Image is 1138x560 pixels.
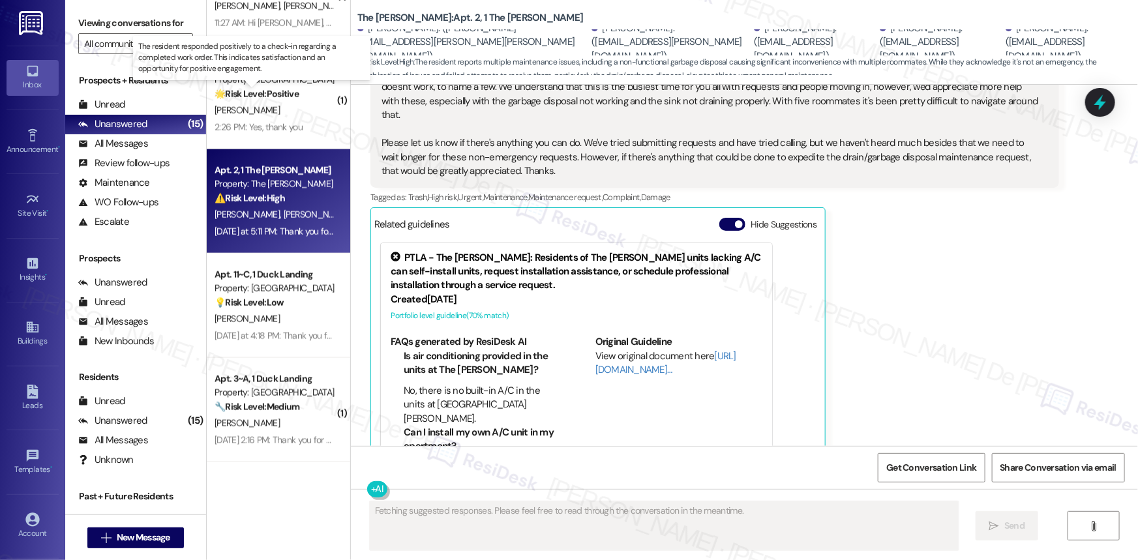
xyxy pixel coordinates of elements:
span: [PERSON_NAME] [215,104,280,116]
div: Created [DATE] [391,293,762,306]
div: Prospects + Residents [65,74,206,87]
span: [PERSON_NAME] [215,313,280,325]
div: Residents [65,370,206,384]
i:  [101,533,111,543]
label: Hide Suggestions [751,218,816,231]
div: Unanswered [78,117,147,131]
button: Send [976,511,1039,540]
strong: ⚠️ Risk Level: High [357,57,413,67]
input: All communities [84,33,172,54]
div: Unanswered [78,276,147,289]
i:  [989,521,999,531]
div: Unknown [78,453,134,467]
a: Insights • [7,252,59,287]
div: (15) [185,114,206,134]
div: Prospects [65,252,206,265]
span: Share Conversation via email [1000,461,1116,475]
span: Complaint , [603,192,641,203]
li: Can I install my own A/C unit in my apartment? [404,426,558,454]
div: [DATE] at 5:11 PM: Thank you for your message. Our offices are currently closed, but we will cont... [215,226,1009,237]
div: Property: [GEOGRAPHIC_DATA] [215,73,335,87]
a: Site Visit • [7,188,59,224]
strong: ⚠️ Risk Level: High [215,192,285,204]
div: (15) [185,411,206,431]
span: Maintenance , [483,192,528,203]
textarea: Fetching suggested responses. Please feel free to read through the conversation in the meantime. [370,501,959,550]
b: FAQs generated by ResiDesk AI [391,335,526,348]
div: Tagged as: [370,188,1059,207]
a: Leads [7,381,59,416]
div: Property: [GEOGRAPHIC_DATA] [215,386,335,400]
li: No, there is no built-in A/C in the units at [GEOGRAPHIC_DATA][PERSON_NAME]. [404,384,558,426]
button: Get Conversation Link [878,453,985,482]
div: Unread [78,295,125,309]
span: • [47,207,49,216]
div: Portfolio level guideline ( 70 % match) [391,309,762,323]
div: [PERSON_NAME]. ([EMAIL_ADDRESS][DOMAIN_NAME]) [880,22,1002,63]
span: Trash , [408,192,428,203]
div: Apt. 2, 1 The [PERSON_NAME] [215,164,335,177]
div: Unanswered [78,414,147,428]
div: Property: The [PERSON_NAME] [215,177,335,191]
img: ResiDesk Logo [19,11,46,35]
div: PTLA - The [PERSON_NAME]: Residents of The [PERSON_NAME] units lacking A/C can self-install units... [391,251,762,293]
b: Original Guideline [595,335,672,348]
div: [PERSON_NAME]. ([EMAIL_ADDRESS][PERSON_NAME][DOMAIN_NAME]) [591,22,750,63]
div: New Inbounds [78,334,154,348]
button: Share Conversation via email [992,453,1125,482]
span: Get Conversation Link [886,461,976,475]
div: Escalate [78,215,129,229]
div: [DATE] 2:16 PM: Thank you for your message. Our offices are currently closed, but we will contact... [215,434,1002,446]
span: Damage [641,192,670,203]
span: [PERSON_NAME] [215,209,284,220]
strong: 🌟 Risk Level: Positive [215,88,299,100]
div: [DATE] at 4:18 PM: Thank you for your message. Our offices are currently closed, but we will cont... [215,330,1012,342]
span: • [58,143,60,152]
div: Related guidelines [374,218,450,237]
div: Apt. 11~C, 1 Duck Landing [215,268,335,282]
div: All Messages [78,315,148,329]
div: Apt. 3~A, 1 Duck Landing [215,372,335,386]
div: [PERSON_NAME]. ([PERSON_NAME][EMAIL_ADDRESS][PERSON_NAME][PERSON_NAME][DOMAIN_NAME]) [357,22,588,63]
li: Is air conditioning provided in the units at The [PERSON_NAME]? [404,349,558,377]
strong: 🔧 Risk Level: Medium [215,401,299,413]
label: Viewing conversations for [78,13,193,33]
span: • [45,271,47,280]
div: [PERSON_NAME]. ([EMAIL_ADDRESS][DOMAIN_NAME]) [1006,22,1128,63]
i:  [1089,521,1099,531]
div: All Messages [78,434,148,447]
div: Property: [GEOGRAPHIC_DATA] [215,282,335,295]
div: Maintenance [78,176,150,190]
span: Urgent , [458,192,483,203]
a: Buildings [7,316,59,351]
span: [PERSON_NAME] [284,209,353,220]
span: Send [1004,519,1025,533]
div: Past + Future Residents [65,490,206,503]
div: All Messages [78,137,148,151]
p: The resident responded positively to a check-in regarding a completed work order. This indicates ... [138,41,365,74]
span: [PERSON_NAME] [215,417,280,429]
div: Past Residents [78,513,157,527]
button: New Message [87,527,184,548]
a: Inbox [7,60,59,95]
strong: 💡 Risk Level: Low [215,297,284,308]
div: 2:26 PM: Yes, thank you [215,121,303,133]
div: View original document here [595,349,763,377]
div: WO Follow-ups [78,196,158,209]
span: Maintenance request , [528,192,603,203]
a: [URL][DOMAIN_NAME]… [595,349,736,376]
div: [PERSON_NAME]. ([EMAIL_ADDRESS][DOMAIN_NAME]) [754,22,876,63]
div: Hi! Sorry for the late reply! Move in went well, except it's been really hard to get maintenance ... [382,25,1038,179]
b: The [PERSON_NAME]: Apt. 2, 1 The [PERSON_NAME] [357,11,583,25]
span: : The resident reports multiple maintenance issues, including a non-functional garbage disposal c... [357,55,1138,83]
div: Unread [78,98,125,111]
span: • [50,463,52,472]
div: Unread [78,394,125,408]
div: Review follow-ups [78,156,170,170]
span: New Message [117,531,170,544]
a: Account [7,508,59,544]
span: High risk , [428,192,458,203]
a: Templates • [7,445,59,480]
